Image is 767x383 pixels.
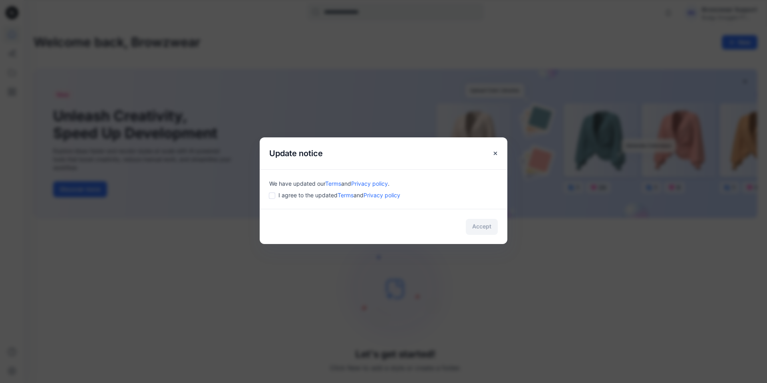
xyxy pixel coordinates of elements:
h5: Update notice [260,137,332,169]
span: and [354,192,364,198]
div: We have updated our . [269,179,498,188]
a: Terms [338,192,354,198]
span: and [341,180,351,187]
span: I agree to the updated [278,191,400,199]
a: Terms [325,180,341,187]
a: Privacy policy [351,180,388,187]
button: Close [488,146,503,161]
a: Privacy policy [364,192,400,198]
